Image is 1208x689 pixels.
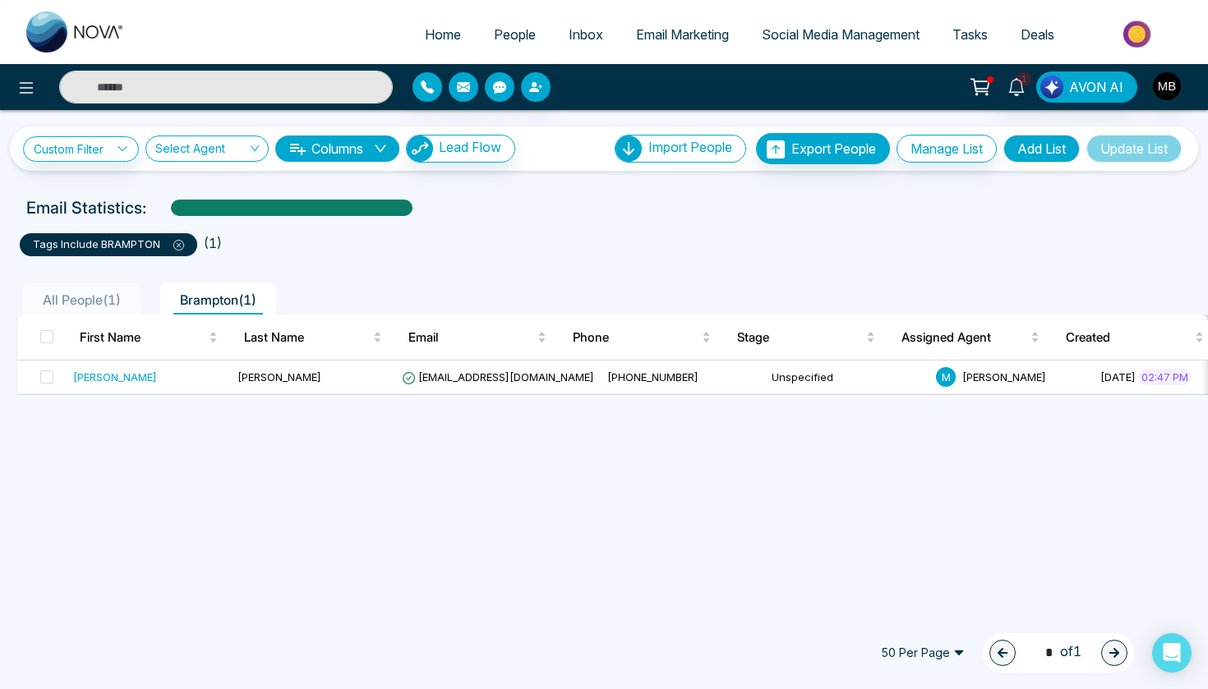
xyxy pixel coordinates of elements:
[1153,72,1181,100] img: User Avatar
[997,71,1036,100] a: 1
[869,640,976,666] span: 50 Per Page
[494,26,536,43] span: People
[936,367,956,387] span: M
[1040,76,1063,99] img: Lead Flow
[1066,328,1192,347] span: Created
[425,26,461,43] span: Home
[791,140,876,157] span: Export People
[936,19,1004,50] a: Tasks
[407,136,433,162] img: Lead Flow
[408,19,477,50] a: Home
[569,26,603,43] span: Inbox
[33,237,184,253] p: tags include BRAMPTON
[724,315,888,361] th: Stage
[897,135,997,163] button: Manage List
[1079,16,1198,53] img: Market-place.gif
[1100,370,1136,384] span: [DATE]
[1035,641,1081,664] span: of 1
[745,19,936,50] a: Social Media Management
[1138,369,1192,385] span: 02:47 PM
[275,136,399,162] button: Columnsdown
[23,136,139,162] a: Custom Filter
[402,370,594,384] span: [EMAIL_ADDRESS][DOMAIN_NAME]
[439,139,501,155] span: Lead Flow
[244,328,370,347] span: Last Name
[648,139,732,155] span: Import People
[204,233,222,253] li: ( 1 )
[1152,633,1192,673] div: Open Intercom Messenger
[636,26,729,43] span: Email Marketing
[952,26,988,43] span: Tasks
[765,361,929,394] td: Unspecified
[1086,135,1182,163] button: Update List
[552,19,620,50] a: Inbox
[408,328,534,347] span: Email
[26,195,146,220] p: Email Statistics:
[607,370,699,384] span: [PHONE_NUMBER]
[1017,71,1031,86] span: 1
[406,135,515,163] button: Lead Flow
[237,370,321,384] span: [PERSON_NAME]
[901,328,1027,347] span: Assigned Agent
[231,315,395,361] th: Last Name
[1004,19,1071,50] a: Deals
[26,11,125,53] img: Nova CRM Logo
[67,315,231,361] th: First Name
[1003,135,1080,163] button: Add List
[1036,71,1137,103] button: AVON AI
[962,370,1046,384] span: [PERSON_NAME]
[573,328,699,347] span: Phone
[620,19,745,50] a: Email Marketing
[762,26,920,43] span: Social Media Management
[399,135,515,163] a: Lead FlowLead Flow
[737,328,863,347] span: Stage
[1021,26,1054,43] span: Deals
[888,315,1053,361] th: Assigned Agent
[173,292,263,308] span: Brampton ( 1 )
[73,369,157,385] div: [PERSON_NAME]
[36,292,127,308] span: All People ( 1 )
[477,19,552,50] a: People
[560,315,724,361] th: Phone
[1069,77,1123,97] span: AVON AI
[756,133,890,164] button: Export People
[80,328,205,347] span: First Name
[374,142,387,155] span: down
[395,315,560,361] th: Email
